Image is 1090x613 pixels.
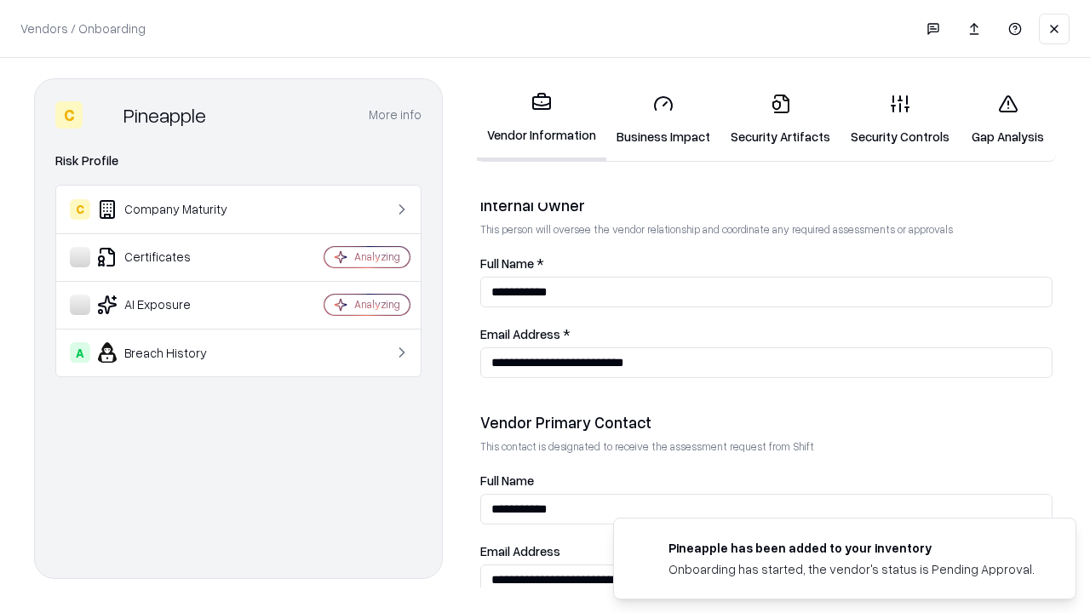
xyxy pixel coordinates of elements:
div: Certificates [70,247,273,267]
img: Pineapple [89,101,117,129]
div: Internal Owner [480,195,1053,215]
label: Email Address [480,545,1053,558]
p: This contact is designated to receive the assessment request from Shift [480,439,1053,454]
label: Full Name [480,474,1053,487]
div: Breach History [70,342,273,363]
label: Email Address * [480,328,1053,341]
div: AI Exposure [70,295,273,315]
div: Analyzing [354,249,400,264]
img: pineappleenergy.com [634,539,655,559]
p: This person will oversee the vendor relationship and coordinate any required assessments or appro... [480,222,1053,237]
div: Analyzing [354,297,400,312]
div: C [55,101,83,129]
a: Vendor Information [477,78,606,161]
a: Security Controls [840,80,960,159]
div: Risk Profile [55,151,422,171]
a: Business Impact [606,80,720,159]
div: Onboarding has started, the vendor's status is Pending Approval. [668,560,1035,578]
a: Gap Analysis [960,80,1056,159]
div: A [70,342,90,363]
p: Vendors / Onboarding [20,20,146,37]
div: C [70,199,90,220]
div: Pineapple [123,101,206,129]
label: Full Name * [480,257,1053,270]
a: Security Artifacts [720,80,840,159]
div: Pineapple has been added to your inventory [668,539,1035,557]
button: More info [369,100,422,130]
div: Vendor Primary Contact [480,412,1053,433]
div: Company Maturity [70,199,273,220]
